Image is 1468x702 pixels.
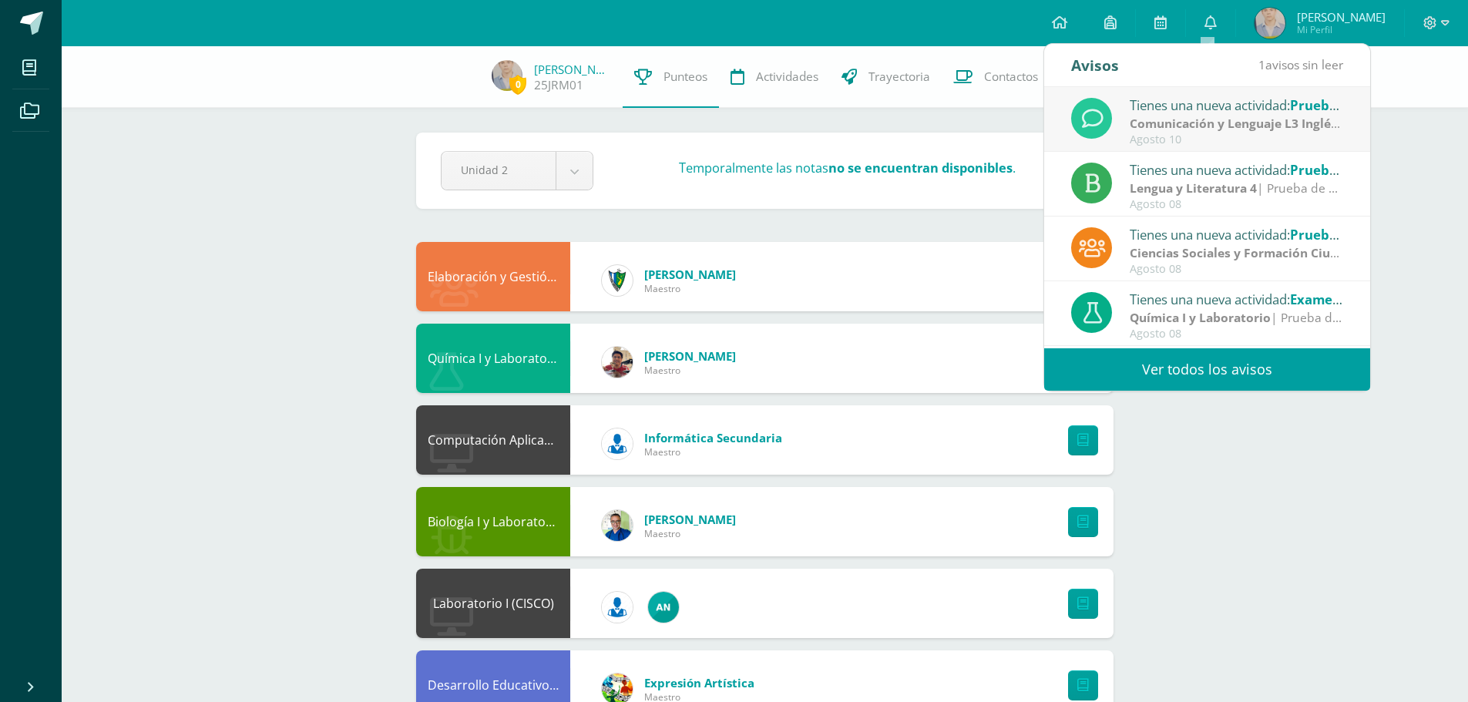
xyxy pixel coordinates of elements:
[828,159,1013,176] strong: no se encuentran disponibles
[756,69,818,85] span: Actividades
[416,487,570,556] div: Biología I y Laboratorio
[1130,180,1344,197] div: | Prueba de Logro
[1130,95,1344,115] div: Tienes una nueva actividad:
[602,265,633,296] img: 9f174a157161b4ddbe12118a61fed988.png
[868,69,930,85] span: Trayectoria
[644,364,736,377] span: Maestro
[644,282,736,295] span: Maestro
[1130,244,1344,262] div: | Prueba de Logro
[602,592,633,623] img: 6ed6846fa57649245178fca9fc9a58dd.png
[416,569,570,638] div: Laboratorio I (CISCO)
[602,510,633,541] img: 692ded2a22070436d299c26f70cfa591.png
[1297,23,1386,36] span: Mi Perfil
[648,592,679,623] img: 05ee8f3aa2e004bc19e84eb2325bd6d4.png
[1258,56,1343,73] span: avisos sin leer
[1044,348,1370,391] a: Ver todos los avisos
[602,428,633,459] img: 6ed6846fa57649245178fca9fc9a58dd.png
[1071,44,1119,86] div: Avisos
[644,675,754,690] span: Expresión Artística
[416,242,570,311] div: Elaboración y Gestión de Proyectos
[1130,309,1344,327] div: | Prueba de Logro
[830,46,942,108] a: Trayectoria
[1130,244,1384,261] strong: Ciencias Sociales y Formación Ciudadana 4
[644,348,736,364] span: [PERSON_NAME]
[1258,56,1265,73] span: 1
[442,152,593,190] a: Unidad 2
[1290,291,1409,308] span: Examen de unidad
[679,159,1016,176] h3: Temporalmente las notas .
[1130,160,1344,180] div: Tienes una nueva actividad:
[461,152,536,188] span: Unidad 2
[1290,161,1405,179] span: Prueba de unidad
[1130,289,1344,309] div: Tienes una nueva actividad:
[1130,224,1344,244] div: Tienes una nueva actividad:
[509,75,526,94] span: 0
[1130,133,1344,146] div: Agosto 10
[492,60,522,91] img: 1d4a315518ae38ed51674a83a05ab918.png
[1130,198,1344,211] div: Agosto 08
[534,62,611,77] a: [PERSON_NAME]
[623,46,719,108] a: Punteos
[644,512,736,527] span: [PERSON_NAME]
[644,527,736,540] span: Maestro
[1290,96,1456,114] span: Prueba Objetiva Unidad 3
[663,69,707,85] span: Punteos
[1130,115,1340,132] strong: Comunicación y Lenguaje L3 Inglés
[602,347,633,378] img: cb93aa548b99414539690fcffb7d5efd.png
[1130,327,1344,341] div: Agosto 08
[1130,309,1271,326] strong: Química I y Laboratorio
[644,445,782,458] span: Maestro
[644,430,782,445] span: Informática Secundaria
[1130,263,1344,276] div: Agosto 08
[942,46,1050,108] a: Contactos
[1130,115,1344,133] div: | Prueba de Logro
[719,46,830,108] a: Actividades
[416,405,570,475] div: Computación Aplicada (Informática)
[644,267,736,282] span: [PERSON_NAME]
[1297,9,1386,25] span: [PERSON_NAME]
[1255,8,1285,39] img: 1d4a315518ae38ed51674a83a05ab918.png
[984,69,1038,85] span: Contactos
[1290,226,1395,244] span: Prueba de Logro
[416,324,570,393] div: Química I y Laboratorio
[534,77,583,93] a: 25JRM01
[1130,180,1257,196] strong: Lengua y Literatura 4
